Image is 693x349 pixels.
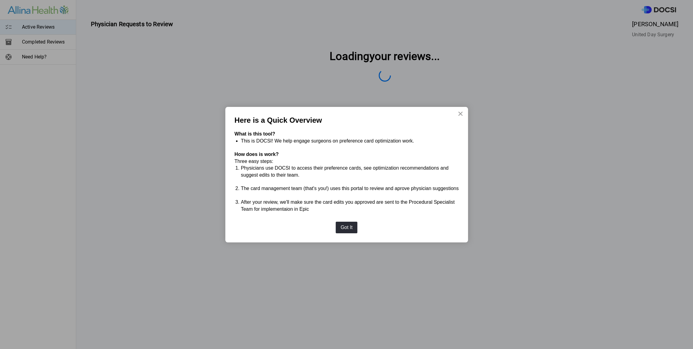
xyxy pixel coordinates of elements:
[234,152,279,157] strong: How does is work?
[241,165,459,178] li: Physicians use DOCSI to access their preference cards, see optimization recommendations and sugge...
[336,222,357,233] button: Got It
[241,138,459,144] li: This is DOCSI! We help engage surgeons on preference card optimization work.
[458,109,463,118] button: Close
[234,116,459,125] p: Here is a Quick Overview
[234,131,275,136] strong: What is this tool?
[241,185,459,192] li: The card management team (that's you!) uses this portal to review and aprove physician suggestions
[234,158,459,165] p: Three easy steps:
[241,199,459,213] li: After your review, we'll make sure the card edits you approved are sent to the Procedural Special...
